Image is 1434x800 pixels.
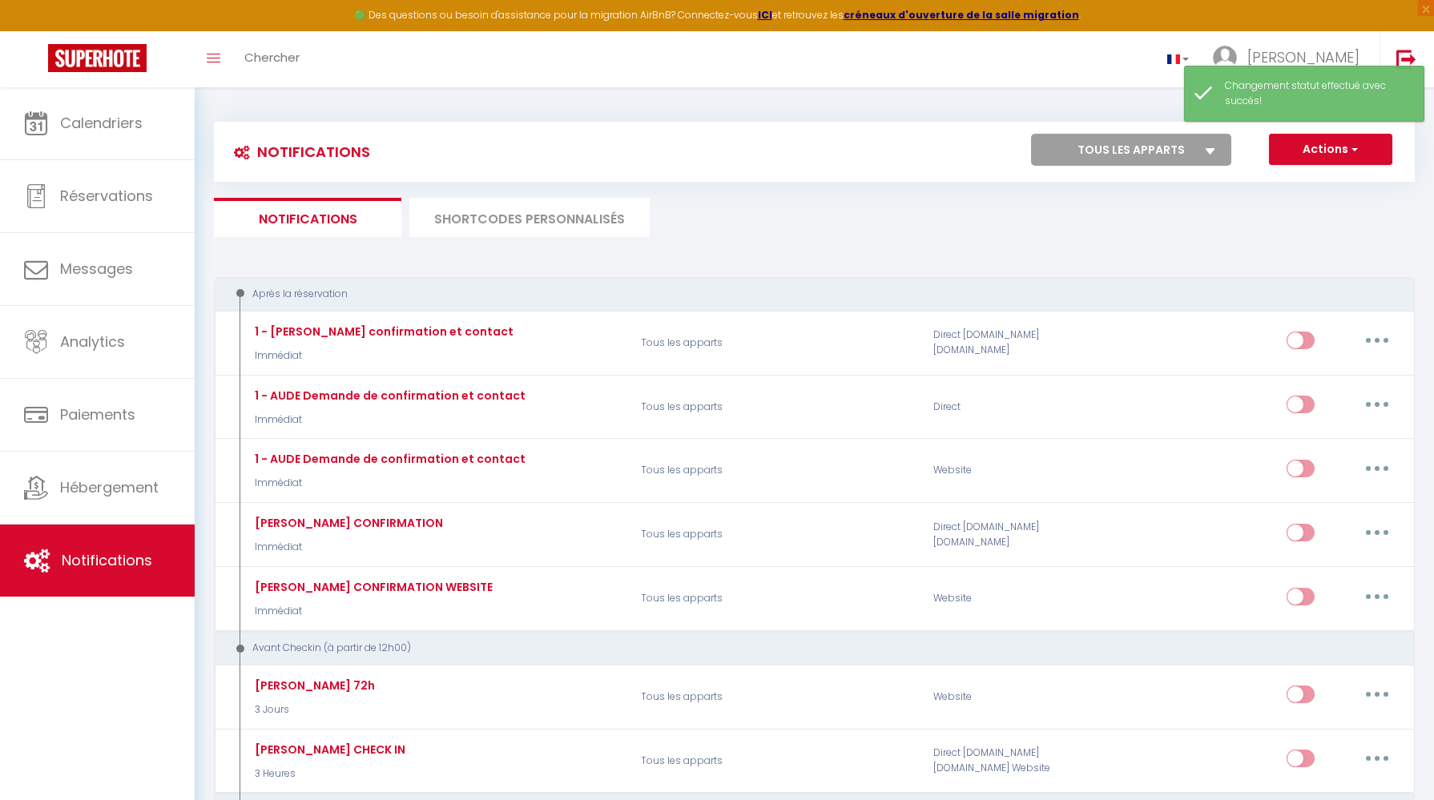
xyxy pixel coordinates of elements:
[60,259,133,279] span: Messages
[251,323,514,340] div: 1 - [PERSON_NAME] confirmation et contact
[226,134,370,170] h3: Notifications
[923,738,1118,784] div: Direct [DOMAIN_NAME] [DOMAIN_NAME] Website
[251,578,493,596] div: [PERSON_NAME] CONFIRMATION WEBSITE
[62,550,152,570] span: Notifications
[251,702,375,718] p: 3 Jours
[229,641,1377,656] div: Avant Checkin (à partir de 12h00)
[251,450,526,468] div: 1 - AUDE Demande de confirmation et contact
[232,31,312,87] a: Chercher
[60,477,159,497] span: Hébergement
[758,8,772,22] a: ICI
[923,448,1118,494] div: Website
[630,512,923,558] p: Tous les apparts
[1201,31,1380,87] a: ... [PERSON_NAME]
[229,287,1377,302] div: Après la réservation
[1225,78,1408,109] div: Changement statut effectué avec succés!
[630,384,923,430] p: Tous les apparts
[251,741,405,758] div: [PERSON_NAME] CHECK IN
[60,113,143,133] span: Calendriers
[923,673,1118,720] div: Website
[923,320,1118,366] div: Direct [DOMAIN_NAME] [DOMAIN_NAME]
[630,576,923,622] p: Tous les apparts
[251,476,526,491] p: Immédiat
[409,198,650,237] li: SHORTCODES PERSONNALISÉS
[630,448,923,494] p: Tous les apparts
[630,673,923,720] p: Tous les apparts
[251,387,526,404] div: 1 - AUDE Demande de confirmation et contact
[1396,49,1416,69] img: logout
[251,540,443,555] p: Immédiat
[214,198,401,237] li: Notifications
[630,738,923,784] p: Tous les apparts
[251,766,405,782] p: 3 Heures
[13,6,61,54] button: Ouvrir le widget de chat LiveChat
[251,677,375,694] div: [PERSON_NAME] 72h
[48,44,147,72] img: Super Booking
[844,8,1079,22] a: créneaux d'ouverture de la salle migration
[251,412,526,428] p: Immédiat
[251,514,443,532] div: [PERSON_NAME] CONFIRMATION
[60,332,125,352] span: Analytics
[923,576,1118,622] div: Website
[251,348,514,364] p: Immédiat
[630,320,923,366] p: Tous les apparts
[923,384,1118,430] div: Direct
[251,604,493,619] p: Immédiat
[60,186,153,206] span: Réservations
[244,49,300,66] span: Chercher
[1213,46,1237,70] img: ...
[1269,134,1392,166] button: Actions
[923,512,1118,558] div: Direct [DOMAIN_NAME] [DOMAIN_NAME]
[60,404,135,424] span: Paiements
[1247,47,1359,67] span: [PERSON_NAME]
